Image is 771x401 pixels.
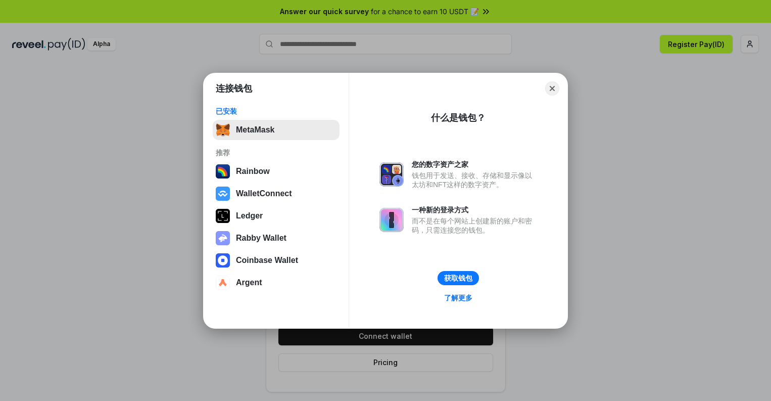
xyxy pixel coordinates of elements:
div: 已安装 [216,107,336,116]
button: Coinbase Wallet [213,250,340,271]
div: Rainbow [236,167,270,176]
button: Rabby Wallet [213,228,340,248]
div: 获取钱包 [444,274,472,283]
img: svg+xml,%3Csvg%20width%3D%22120%22%20height%3D%22120%22%20viewBox%3D%220%200%20120%20120%22%20fil... [216,164,230,179]
div: 一种新的登录方式 [412,205,537,214]
a: 了解更多 [438,291,478,304]
button: Argent [213,273,340,293]
img: svg+xml,%3Csvg%20xmlns%3D%22http%3A%2F%2Fwww.w3.org%2F2000%2Fsvg%22%20fill%3D%22none%22%20viewBox... [379,162,404,187]
div: 推荐 [216,148,336,157]
img: svg+xml,%3Csvg%20xmlns%3D%22http%3A%2F%2Fwww.w3.org%2F2000%2Fsvg%22%20fill%3D%22none%22%20viewBox... [216,231,230,245]
div: 而不是在每个网站上创建新的账户和密码，只需连接您的钱包。 [412,216,537,235]
button: Ledger [213,206,340,226]
img: svg+xml,%3Csvg%20fill%3D%22none%22%20height%3D%2233%22%20viewBox%3D%220%200%2035%2033%22%20width%... [216,123,230,137]
div: Coinbase Wallet [236,256,298,265]
button: WalletConnect [213,184,340,204]
img: svg+xml,%3Csvg%20width%3D%2228%22%20height%3D%2228%22%20viewBox%3D%220%200%2028%2028%22%20fill%3D... [216,253,230,268]
div: Argent [236,278,262,287]
div: WalletConnect [236,189,292,198]
button: Close [545,81,559,96]
div: 了解更多 [444,293,472,302]
div: 钱包用于发送、接收、存储和显示像以太坊和NFT这样的数字资产。 [412,171,537,189]
div: Ledger [236,211,263,220]
button: MetaMask [213,120,340,140]
div: 什么是钱包？ [431,112,486,124]
img: svg+xml,%3Csvg%20width%3D%2228%22%20height%3D%2228%22%20viewBox%3D%220%200%2028%2028%22%20fill%3D... [216,187,230,201]
button: 获取钱包 [438,271,479,285]
div: Rabby Wallet [236,234,286,243]
img: svg+xml,%3Csvg%20xmlns%3D%22http%3A%2F%2Fwww.w3.org%2F2000%2Fsvg%22%20width%3D%2228%22%20height%3... [216,209,230,223]
button: Rainbow [213,161,340,182]
h1: 连接钱包 [216,82,252,95]
div: MetaMask [236,125,274,135]
img: svg+xml,%3Csvg%20xmlns%3D%22http%3A%2F%2Fwww.w3.org%2F2000%2Fsvg%22%20fill%3D%22none%22%20viewBox... [379,208,404,232]
img: svg+xml,%3Csvg%20width%3D%2228%22%20height%3D%2228%22%20viewBox%3D%220%200%2028%2028%22%20fill%3D... [216,276,230,290]
div: 您的数字资产之家 [412,160,537,169]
